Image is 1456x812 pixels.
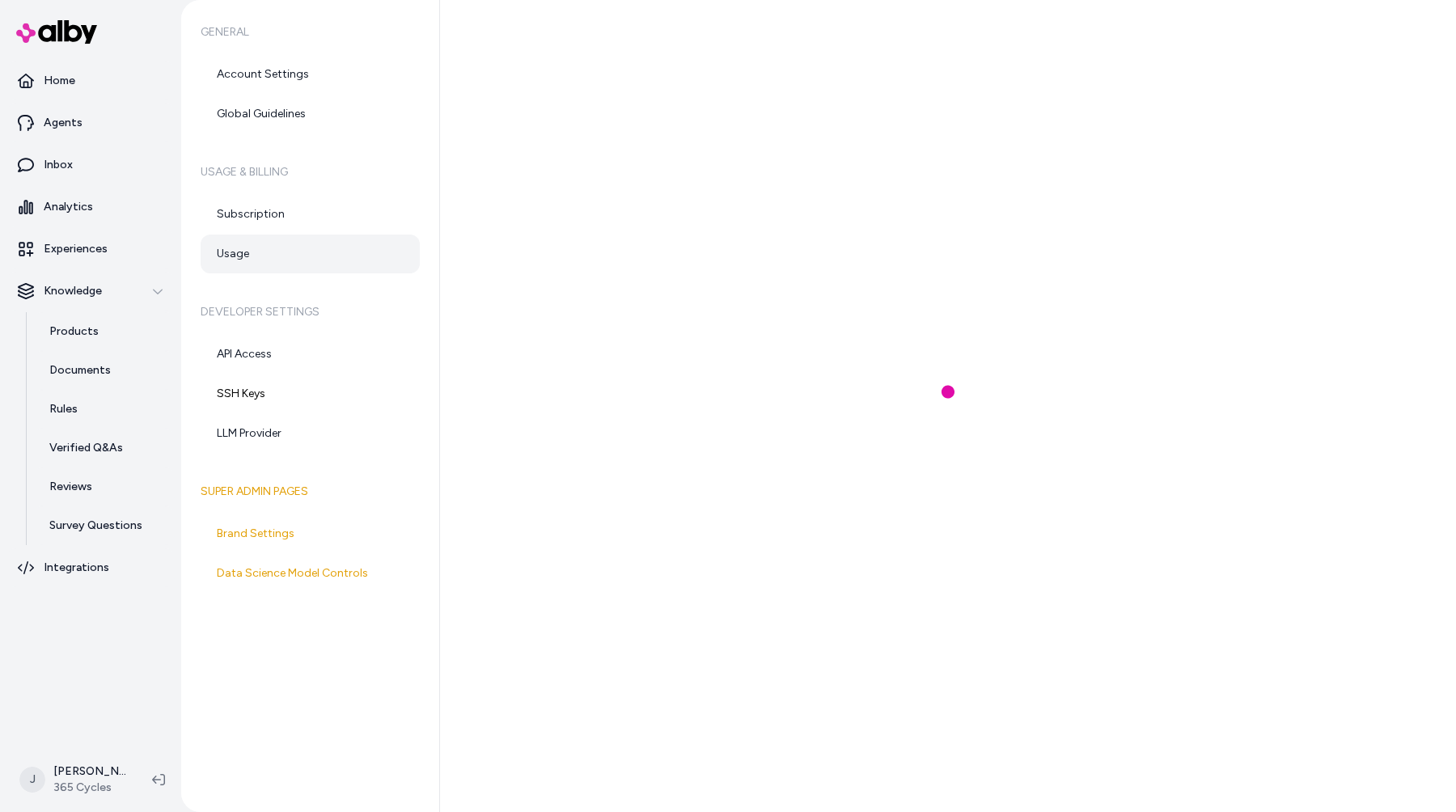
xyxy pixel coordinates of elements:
[201,335,420,374] a: API Access
[201,55,420,94] a: Account Settings
[201,150,420,195] h6: Usage & Billing
[6,188,175,226] a: Analytics
[33,506,175,545] a: Survey Questions
[44,241,108,257] p: Experiences
[53,763,126,780] p: [PERSON_NAME]
[49,479,92,495] p: Reviews
[33,351,175,390] a: Documents
[33,312,175,351] a: Products
[33,390,175,429] a: Rules
[49,518,142,534] p: Survey Questions
[6,146,175,184] a: Inbox
[49,362,111,379] p: Documents
[49,324,99,340] p: Products
[201,469,420,514] h6: Super Admin Pages
[53,780,126,796] span: 365 Cycles
[10,754,139,806] button: J[PERSON_NAME]365 Cycles
[201,95,420,133] a: Global Guidelines
[6,104,175,142] a: Agents
[33,429,175,467] a: Verified Q&As
[6,548,175,587] a: Integrations
[6,272,175,311] button: Knowledge
[49,401,78,417] p: Rules
[201,374,420,413] a: SSH Keys
[201,554,420,593] a: Data Science Model Controls
[44,73,75,89] p: Home
[44,157,73,173] p: Inbox
[19,767,45,793] span: J
[201,10,420,55] h6: General
[201,514,420,553] a: Brand Settings
[6,61,175,100] a: Home
[201,414,420,453] a: LLM Provider
[44,115,83,131] p: Agents
[6,230,175,269] a: Experiences
[201,195,420,234] a: Subscription
[16,20,97,44] img: alby Logo
[201,290,420,335] h6: Developer Settings
[44,283,102,299] p: Knowledge
[44,199,93,215] p: Analytics
[201,235,420,273] a: Usage
[33,467,175,506] a: Reviews
[44,560,109,576] p: Integrations
[49,440,123,456] p: Verified Q&As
